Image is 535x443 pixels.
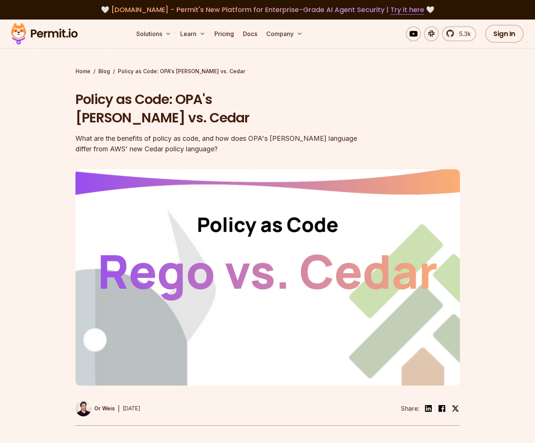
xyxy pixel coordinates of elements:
img: Permit logo [8,21,81,47]
img: Policy as Code: OPA's Rego vs. Cedar [75,169,460,386]
time: [DATE] [123,405,140,411]
button: Solutions [133,26,174,41]
button: Learn [177,26,208,41]
a: Docs [240,26,260,41]
h1: Policy as Code: OPA's [PERSON_NAME] vs. Cedar [75,90,364,127]
a: 5.3k [442,26,476,41]
div: | [118,404,120,413]
button: Company [263,26,306,41]
span: [DOMAIN_NAME] - Permit's New Platform for Enterprise-Grade AI Agent Security | [111,5,424,14]
p: Or Weis [94,405,115,412]
img: linkedin [424,404,433,413]
a: Try it here [390,5,424,15]
a: Blog [98,68,110,75]
span: 5.3k [455,29,471,38]
img: facebook [437,404,446,413]
a: Sign In [485,25,524,43]
a: Pricing [211,26,237,41]
div: What are the benefits of policy as code, and how does OPA's [PERSON_NAME] language differ from AW... [75,133,364,154]
li: Share: [401,404,419,413]
img: Or Weis [75,401,91,416]
div: / / [75,68,460,75]
img: twitter [452,405,459,412]
a: Home [75,68,90,75]
a: Or Weis [75,401,115,416]
div: 🤍 🤍 [18,5,517,15]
